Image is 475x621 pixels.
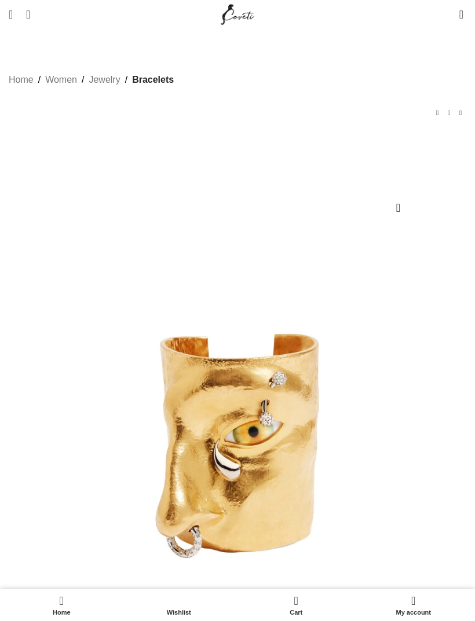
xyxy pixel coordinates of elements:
[126,609,232,616] span: Wishlist
[9,72,174,87] nav: Breadcrumb
[355,592,473,618] a: My account
[442,3,454,26] div: My Wishlist
[455,107,466,119] a: Next product
[432,107,443,119] a: Previous product
[243,609,349,616] span: Cart
[361,609,467,616] span: My account
[237,592,355,618] div: My cart
[9,609,115,616] span: Home
[9,72,34,87] a: Home
[237,592,355,618] a: 0 Cart
[295,592,304,601] span: 0
[3,592,120,618] a: Home
[120,592,238,618] a: Wishlist
[218,9,257,19] a: Site logo
[137,34,338,44] a: Fancy designing your own shoe? | Discover Now
[45,72,77,87] a: Women
[460,6,469,14] span: 0
[454,3,469,26] a: 0
[89,72,120,87] a: Jewelry
[19,3,30,26] a: Search
[132,72,174,87] a: Bracelets
[120,592,238,618] div: My wishlist
[3,3,19,26] a: Open mobile menu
